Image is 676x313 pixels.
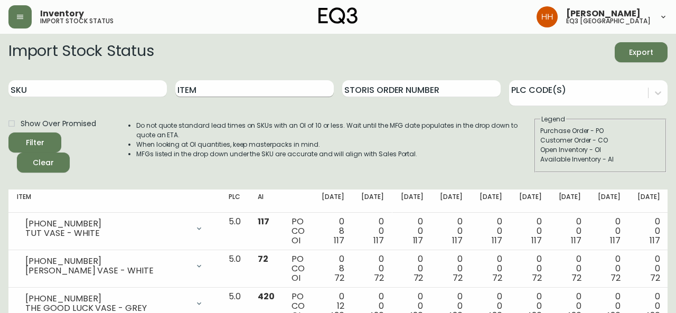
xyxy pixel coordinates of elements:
[17,153,70,173] button: Clear
[650,234,660,246] span: 117
[258,215,269,227] span: 117
[334,272,344,284] span: 72
[540,136,661,145] div: Customer Order - CO
[25,257,189,266] div: [PHONE_NUMBER]
[540,155,661,164] div: Available Inventory - AI
[25,266,189,276] div: [PERSON_NAME] VASE - WHITE
[8,189,220,213] th: Item
[292,217,305,245] div: PO CO
[136,140,533,149] li: When looking at OI quantities, keep masterpacks in mind.
[532,272,542,284] span: 72
[373,234,384,246] span: 117
[17,254,212,278] div: [PHONE_NUMBER][PERSON_NAME] VASE - WHITE
[471,189,511,213] th: [DATE]
[401,217,424,245] div: 0 0
[440,254,463,283] div: 0 0
[531,234,542,246] span: 117
[480,254,502,283] div: 0 0
[610,234,621,246] span: 117
[8,132,61,153] button: Filter
[480,217,502,245] div: 0 0
[540,126,661,136] div: Purchase Order - PO
[322,254,344,283] div: 0 8
[519,217,542,245] div: 0 0
[440,217,463,245] div: 0 0
[598,254,621,283] div: 0 0
[322,217,344,245] div: 0 8
[258,253,268,265] span: 72
[453,272,463,284] span: 72
[571,234,581,246] span: 117
[220,250,249,288] td: 5.0
[220,189,249,213] th: PLC
[313,189,353,213] th: [DATE]
[492,234,502,246] span: 117
[559,254,581,283] div: 0 0
[492,272,502,284] span: 72
[258,290,275,302] span: 420
[566,10,641,18] span: [PERSON_NAME]
[361,217,384,245] div: 0 0
[511,189,550,213] th: [DATE]
[220,213,249,250] td: 5.0
[550,189,590,213] th: [DATE]
[650,272,660,284] span: 72
[8,42,154,62] h2: Import Stock Status
[598,217,621,245] div: 0 0
[25,219,189,229] div: [PHONE_NUMBER]
[559,217,581,245] div: 0 0
[611,272,621,284] span: 72
[318,7,358,24] img: logo
[249,189,283,213] th: AI
[292,234,301,246] span: OI
[40,10,84,18] span: Inventory
[26,136,44,149] div: Filter
[540,115,566,124] legend: Legend
[25,303,189,313] div: THE GOOD LUCK VASE - GREY
[401,254,424,283] div: 0 0
[537,6,558,27] img: 6b766095664b4c6b511bd6e414aa3971
[361,254,384,283] div: 0 0
[25,294,189,303] div: [PHONE_NUMBER]
[414,272,424,284] span: 72
[615,42,668,62] button: Export
[292,272,301,284] span: OI
[21,118,96,129] span: Show Over Promised
[566,18,651,24] h5: eq3 [GEOGRAPHIC_DATA]
[25,229,189,238] div: TUT VASE - WHITE
[136,121,533,140] li: Do not quote standard lead times on SKUs with an OI of 10 or less. Wait until the MFG date popula...
[637,217,660,245] div: 0 0
[334,234,344,246] span: 117
[413,234,424,246] span: 117
[540,145,661,155] div: Open Inventory - OI
[353,189,392,213] th: [DATE]
[589,189,629,213] th: [DATE]
[571,272,581,284] span: 72
[25,156,61,169] span: Clear
[519,254,542,283] div: 0 0
[292,254,305,283] div: PO CO
[452,234,463,246] span: 117
[40,18,114,24] h5: import stock status
[623,46,659,59] span: Export
[637,254,660,283] div: 0 0
[629,189,669,213] th: [DATE]
[431,189,471,213] th: [DATE]
[17,217,212,240] div: [PHONE_NUMBER]TUT VASE - WHITE
[392,189,432,213] th: [DATE]
[136,149,533,159] li: MFGs listed in the drop down under the SKU are accurate and will align with Sales Portal.
[374,272,384,284] span: 72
